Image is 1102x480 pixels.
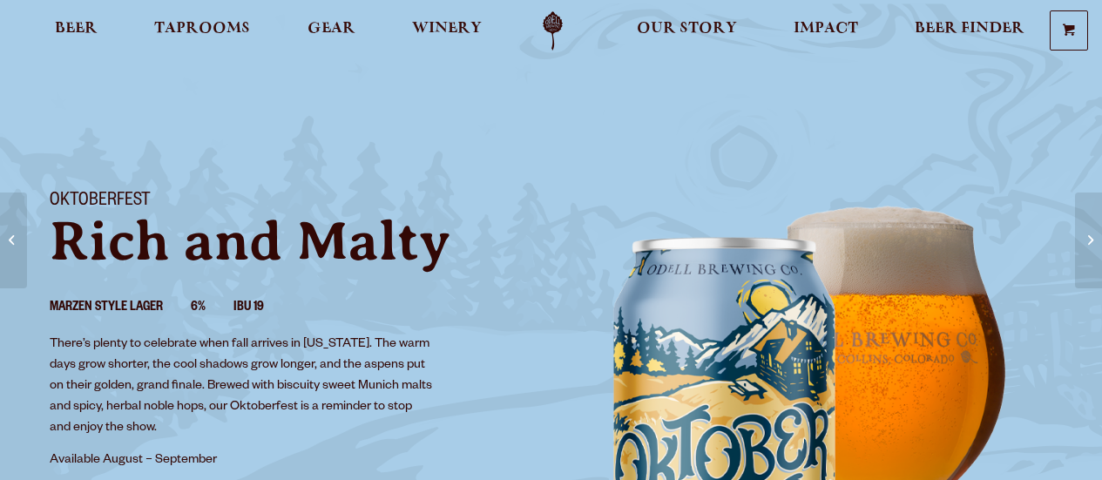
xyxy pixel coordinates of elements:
h1: Oktoberfest [50,191,531,213]
a: Winery [401,11,493,51]
li: IBU 19 [233,297,292,320]
p: Rich and Malty [50,213,531,269]
span: Beer [55,22,98,36]
a: Taprooms [143,11,261,51]
li: Marzen Style Lager [50,297,191,320]
span: Beer Finder [915,22,1024,36]
a: Impact [782,11,869,51]
li: 6% [191,297,233,320]
a: Beer Finder [903,11,1036,51]
span: Our Story [637,22,737,36]
span: Taprooms [154,22,250,36]
p: There’s plenty to celebrate when fall arrives in [US_STATE]. The warm days grow shorter, the cool... [50,335,435,439]
a: Gear [296,11,367,51]
a: Our Story [625,11,748,51]
a: Odell Home [520,11,585,51]
p: Available August – September [50,450,435,471]
span: Gear [308,22,355,36]
span: Impact [794,22,858,36]
span: Winery [412,22,482,36]
a: Beer [44,11,109,51]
